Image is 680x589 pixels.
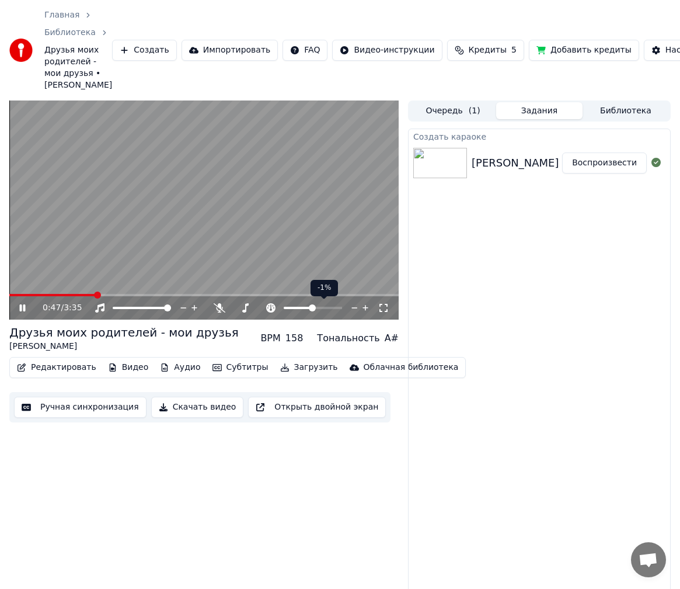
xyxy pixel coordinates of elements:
[583,102,669,119] button: Библиотека
[364,362,459,373] div: Облачная библиотека
[447,40,524,61] button: Кредиты5
[12,359,101,376] button: Редактировать
[43,302,61,314] span: 0:47
[562,153,647,174] button: Воспроизвести
[631,542,666,577] a: Открытый чат
[469,105,480,117] span: ( 1 )
[44,9,79,21] a: Главная
[410,102,496,119] button: Очередь
[44,9,112,91] nav: breadcrumb
[529,40,639,61] button: Добавить кредиты
[311,280,338,296] div: -1%
[511,44,517,56] span: 5
[14,397,147,418] button: Ручная синхронизация
[496,102,583,119] button: Задания
[44,27,96,39] a: Библиотека
[9,341,239,352] div: [PERSON_NAME]
[155,359,205,376] button: Аудио
[276,359,343,376] button: Загрузить
[44,44,112,91] span: Друзья моих родителей - мои друзья • [PERSON_NAME]
[283,40,327,61] button: FAQ
[385,331,399,345] div: A#
[469,44,507,56] span: Кредиты
[64,302,82,314] span: 3:35
[103,359,154,376] button: Видео
[317,331,379,345] div: Тональность
[409,129,670,143] div: Создать караоке
[9,324,239,341] div: Друзья моих родителей - мои друзья
[260,331,280,345] div: BPM
[182,40,278,61] button: Импортировать
[248,397,386,418] button: Открыть двойной экран
[208,359,273,376] button: Субтитры
[285,331,304,345] div: 158
[43,302,71,314] div: /
[332,40,442,61] button: Видео-инструкции
[9,39,33,62] img: youka
[151,397,244,418] button: Скачать видео
[112,40,176,61] button: Создать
